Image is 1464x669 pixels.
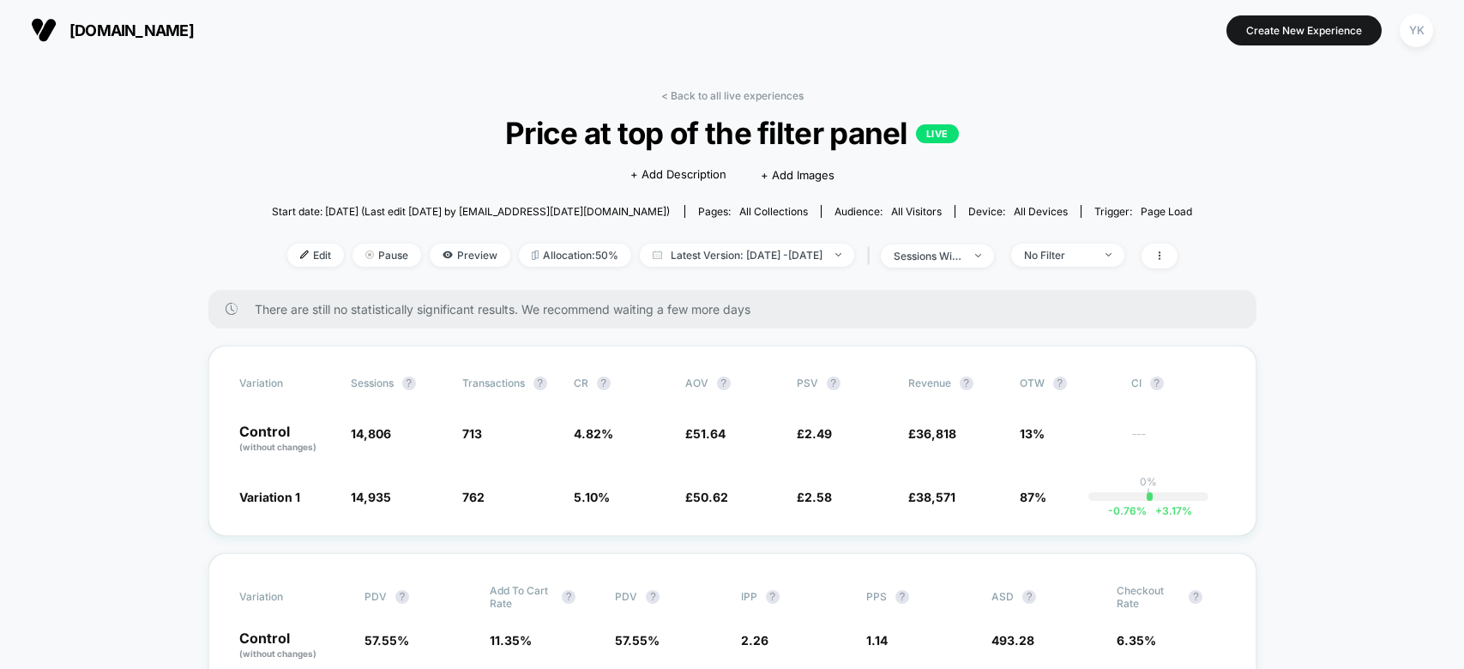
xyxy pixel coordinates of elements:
button: ? [402,377,416,390]
span: £ [685,426,726,441]
span: 14,935 [351,490,391,504]
span: Variation [239,584,334,610]
span: Variation 1 [239,490,300,504]
button: YK [1395,13,1438,48]
span: Checkout Rate [1117,584,1180,610]
button: ? [597,377,611,390]
button: ? [895,590,909,604]
div: No Filter [1024,249,1093,262]
div: Audience: [834,205,942,218]
span: 57.55 % [615,633,660,648]
button: Create New Experience [1226,15,1382,45]
button: ? [562,590,575,604]
button: ? [533,377,547,390]
span: Edit [287,244,344,267]
p: Control [239,425,334,454]
span: 11.35 % [490,633,532,648]
button: ? [1053,377,1067,390]
span: IPP [741,590,757,603]
button: [DOMAIN_NAME] [26,16,199,44]
span: | [863,244,881,268]
button: ? [717,377,731,390]
span: + Add Description [630,166,726,184]
span: 762 [462,490,485,504]
a: < Back to all live experiences [661,89,804,102]
span: 38,571 [916,490,955,504]
span: Sessions [351,377,394,389]
span: Pause [352,244,421,267]
p: 0% [1140,475,1157,488]
span: + Add Images [761,168,834,182]
div: Trigger: [1094,205,1192,218]
span: (without changes) [239,648,316,659]
span: Add To Cart Rate [490,584,553,610]
button: ? [960,377,973,390]
span: PDV [615,590,637,603]
span: Start date: [DATE] (Last edit [DATE] by [EMAIL_ADDRESS][DATE][DOMAIN_NAME]) [272,205,670,218]
span: £ [908,490,955,504]
span: 2.26 [741,633,768,648]
span: Page Load [1141,205,1192,218]
span: 87% [1020,490,1046,504]
img: rebalance [532,250,539,260]
span: Preview [430,244,510,267]
span: Variation [239,377,334,390]
span: Device: [955,205,1081,218]
span: Revenue [908,377,951,389]
span: --- [1131,429,1226,454]
span: 1.14 [866,633,888,648]
span: 14,806 [351,426,391,441]
span: There are still no statistically significant results. We recommend waiting a few more days [255,302,1222,316]
span: PPS [866,590,887,603]
span: 713 [462,426,482,441]
div: sessions with impression [894,250,962,262]
span: AOV [685,377,708,389]
span: -0.76 % [1108,504,1147,517]
button: ? [766,590,780,604]
span: 2.49 [804,426,832,441]
span: [DOMAIN_NAME] [69,21,194,39]
div: Pages: [698,205,808,218]
span: £ [685,490,728,504]
img: end [975,254,981,257]
span: all devices [1014,205,1068,218]
span: 13% [1020,426,1045,441]
button: ? [1150,377,1164,390]
img: edit [300,250,309,259]
button: ? [1022,590,1036,604]
span: 50.62 [693,490,728,504]
span: 2.58 [804,490,832,504]
p: LIVE [916,124,959,143]
button: ? [395,590,409,604]
div: YK [1400,14,1433,47]
span: 51.64 [693,426,726,441]
img: end [1106,253,1112,256]
span: All Visitors [891,205,942,218]
span: ASD [991,590,1014,603]
span: CR [574,377,588,389]
span: PSV [797,377,818,389]
button: ? [1189,590,1202,604]
span: 3.17 % [1147,504,1192,517]
span: CI [1131,377,1226,390]
span: Latest Version: [DATE] - [DATE] [640,244,854,267]
span: PDV [364,590,387,603]
img: calendar [653,250,662,259]
img: end [835,253,841,256]
span: 4.82 % [574,426,613,441]
span: all collections [739,205,808,218]
span: £ [797,426,832,441]
span: OTW [1020,377,1114,390]
span: 5.10 % [574,490,610,504]
span: + [1155,504,1162,517]
span: £ [797,490,832,504]
p: | [1147,488,1150,501]
p: Control [239,631,347,660]
img: Visually logo [31,17,57,43]
button: ? [827,377,840,390]
img: end [365,250,374,259]
span: Transactions [462,377,525,389]
span: 6.35 % [1117,633,1156,648]
span: 36,818 [916,426,956,441]
span: £ [908,426,956,441]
